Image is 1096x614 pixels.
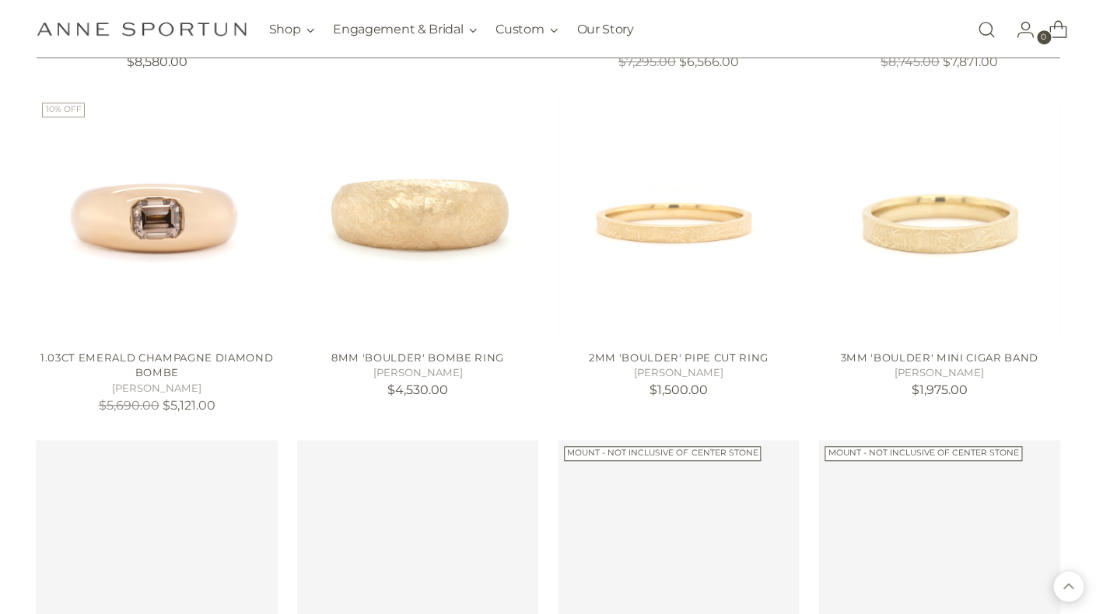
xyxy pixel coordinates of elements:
[558,96,799,337] a: 2mm 'Boulder' Pipe Cut Ring
[1037,30,1051,44] span: 0
[297,96,538,337] a: 8mm 'Boulder' Bombe Ring
[818,96,1059,337] a: 3mm 'Boulder' Mini Cigar Band
[576,12,633,47] a: Our Story
[387,382,448,397] span: $4,530.00
[99,398,159,413] s: $5,690.00
[331,351,504,364] a: 8mm 'Boulder' Bombe Ring
[679,54,739,69] span: $6,566.00
[37,22,247,37] a: Anne Sportun Fine Jewellery
[40,351,273,379] a: 1.03ct Emerald Champagne Diamond Bombe
[818,365,1059,381] h5: [PERSON_NAME]
[1003,14,1035,45] a: Go to the account page
[911,382,967,397] span: $1,975.00
[1053,571,1084,602] button: Back to top
[840,351,1038,364] a: 3mm 'Boulder' Mini Cigar Band
[881,54,940,69] s: $8,745.00
[589,351,769,364] a: 2mm 'Boulder' Pipe Cut Ring
[495,12,558,47] button: Custom
[297,365,538,381] h5: [PERSON_NAME]
[36,96,277,337] a: 1.03ct Emerald Champagne Diamond Bombe
[650,382,708,397] span: $1,500.00
[333,12,477,47] button: Engagement & Bridal
[618,54,676,69] s: $7,295.00
[127,54,187,69] span: $8,580.00
[36,381,277,396] h5: [PERSON_NAME]
[943,54,998,69] span: $7,871.00
[269,12,315,47] button: Shop
[971,14,1002,45] a: Open search modal
[1036,14,1067,45] a: Open cart modal
[558,365,799,381] h5: [PERSON_NAME]
[163,398,215,413] span: $5,121.00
